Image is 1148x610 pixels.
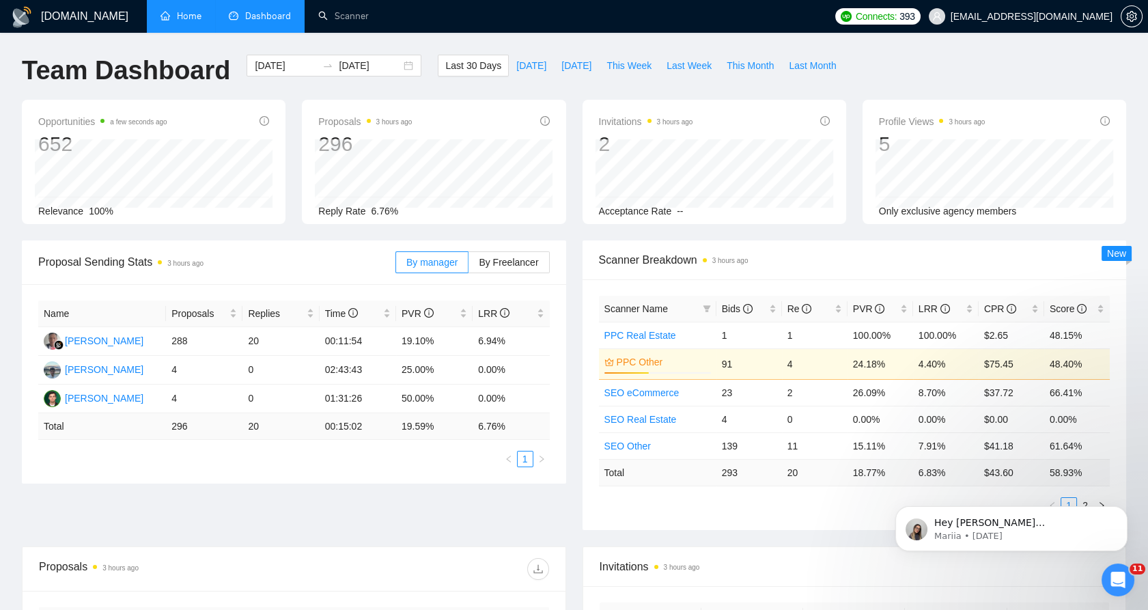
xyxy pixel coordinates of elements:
span: crown [604,357,614,367]
td: $41.18 [979,432,1044,459]
img: gigradar-bm.png [54,340,64,350]
div: [PERSON_NAME] [65,362,143,377]
img: WW [44,333,61,350]
button: This Month [719,55,781,77]
td: 0.00% [473,356,549,385]
td: 4.40% [913,348,979,379]
span: [DATE] [561,58,591,73]
div: 296 [318,131,412,157]
span: Bids [722,303,753,314]
td: 02:43:43 [320,356,396,385]
span: info-circle [802,304,811,314]
span: Re [787,303,812,314]
td: 66.41% [1044,379,1110,406]
td: 25.00% [396,356,473,385]
span: info-circle [743,304,753,314]
button: download [527,558,549,580]
button: setting [1121,5,1143,27]
td: $75.45 [979,348,1044,379]
td: 18.77 % [848,459,913,486]
iframe: Intercom notifications message [875,477,1148,573]
div: 652 [38,131,167,157]
span: info-circle [260,116,269,126]
span: Proposals [171,306,227,321]
td: 2 [782,379,848,406]
td: 0 [242,356,319,385]
span: Proposal Sending Stats [38,253,395,271]
td: 48.40% [1044,348,1110,379]
span: Proposals [318,113,412,130]
span: PVR [402,308,434,319]
span: Opportunities [38,113,167,130]
td: 0.00% [848,406,913,432]
td: 4 [716,406,782,432]
span: Acceptance Rate [599,206,672,217]
span: Replies [248,306,303,321]
div: [PERSON_NAME] [65,333,143,348]
span: 100% [89,206,113,217]
span: user [932,12,942,21]
span: Score [1050,303,1087,314]
td: 19.10% [396,327,473,356]
button: left [501,451,517,467]
td: 4 [166,356,242,385]
a: setting [1121,11,1143,22]
button: [DATE] [554,55,599,77]
td: $37.72 [979,379,1044,406]
a: searchScanner [318,10,369,22]
a: PPC Other [617,355,708,370]
td: 20 [782,459,848,486]
span: Connects: [856,9,897,24]
img: MS [44,390,61,407]
span: info-circle [1100,116,1110,126]
span: info-circle [1077,304,1087,314]
span: left [505,455,513,463]
img: YM [44,361,61,378]
button: This Week [599,55,659,77]
button: [DATE] [509,55,554,77]
h1: Team Dashboard [22,55,230,87]
td: 20 [242,413,319,440]
span: swap-right [322,60,333,71]
td: 48.15% [1044,322,1110,348]
td: 50.00% [396,385,473,413]
td: 24.18% [848,348,913,379]
td: 288 [166,327,242,356]
td: 0 [242,385,319,413]
span: New [1107,248,1126,259]
span: -- [677,206,683,217]
span: info-circle [424,308,434,318]
img: upwork-logo.png [841,11,852,22]
span: 6.76% [372,206,399,217]
td: 11 [782,432,848,459]
li: Next Page [533,451,550,467]
time: 3 hours ago [657,118,693,126]
span: info-circle [348,308,358,318]
span: Dashboard [245,10,291,22]
td: 0.00% [913,406,979,432]
a: homeHome [160,10,201,22]
li: 1 [517,451,533,467]
span: right [537,455,546,463]
span: download [528,564,548,574]
td: $2.65 [979,322,1044,348]
td: 100.00% [913,322,979,348]
td: 20 [242,327,319,356]
span: CPR [984,303,1016,314]
td: 293 [716,459,782,486]
span: 393 [899,9,914,24]
time: 3 hours ago [102,564,139,572]
iframe: Intercom live chat [1102,564,1134,596]
td: 15.11% [848,432,913,459]
td: 6.94% [473,327,549,356]
time: a few seconds ago [110,118,167,126]
a: PPC Real Estate [604,330,676,341]
a: MS[PERSON_NAME] [44,392,143,403]
td: 296 [166,413,242,440]
td: 6.76 % [473,413,549,440]
td: 4 [166,385,242,413]
button: right [533,451,550,467]
td: 26.09% [848,379,913,406]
